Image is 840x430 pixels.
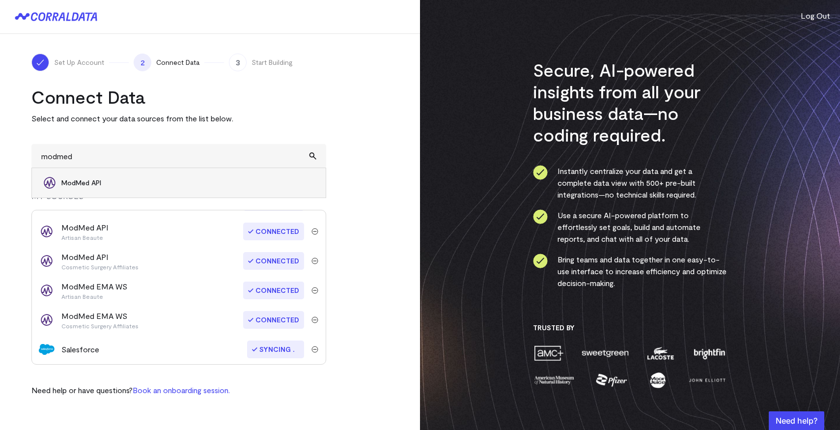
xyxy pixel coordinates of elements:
img: modmed-7d586e5d.svg [39,312,55,328]
img: pfizer-e137f5fc.png [595,372,629,389]
a: Book an onboarding session. [133,385,230,395]
img: trash-40e54a27.svg [311,258,318,264]
li: Use a secure AI-powered platform to effortlessly set goals, build and automate reports, and chat ... [533,209,727,245]
img: trash-40e54a27.svg [311,228,318,235]
div: Salesforce [61,344,99,355]
h3: Trusted By [533,323,727,332]
div: ModMed API [61,251,139,271]
img: ico-check-circle-4b19435c.svg [533,254,548,268]
button: Log Out [801,10,830,22]
p: Artisan Beaute [61,233,109,241]
span: Set Up Account [54,57,104,67]
img: trash-40e54a27.svg [311,316,318,323]
p: Select and connect your data sources from the list below. [31,113,326,124]
li: Bring teams and data together in one easy-to-use interface to increase efficiency and optimize de... [533,254,727,289]
img: lacoste-7a6b0538.png [646,344,675,362]
div: ModMed API [61,222,109,241]
span: 2 [134,54,151,71]
span: Connected [243,223,304,240]
img: trash-40e54a27.svg [311,346,318,353]
img: brightfin-a251e171.png [692,344,727,362]
p: Artisan Beaute [61,292,127,300]
img: trash-40e54a27.svg [311,287,318,294]
p: Need help or have questions? [31,384,230,396]
span: Connected [243,282,304,299]
img: modmed-7d586e5d.svg [39,224,55,239]
img: john-elliott-25751c40.png [687,372,727,389]
img: ico-check-circle-4b19435c.svg [533,165,548,180]
span: ModMed API [61,178,316,188]
span: Connected [243,311,304,329]
span: Syncing [247,341,304,358]
img: ico-check-white-5ff98cb1.svg [35,57,45,67]
span: Connected [243,252,304,270]
span: 3 [229,54,247,71]
img: ModMed API [42,175,57,191]
img: moon-juice-c312e729.png [648,372,668,389]
div: ModMed EMA WS [61,310,139,330]
h2: Connect Data [31,86,326,108]
div: ModMed EMA WS [61,281,127,300]
img: salesforce-aa4b4df5.svg [39,342,55,357]
img: amc-0b11a8f1.png [533,344,564,362]
img: sweetgreen-1d1fb32c.png [581,344,630,362]
img: modmed-7d586e5d.svg [39,283,55,298]
span: Connect Data [156,57,199,67]
p: Cosmetic Surgery Affiliates [61,263,139,271]
p: Cosmetic Surgery Affiliates [61,322,139,330]
img: ico-check-circle-4b19435c.svg [533,209,548,224]
span: Start Building [252,57,293,67]
img: amnh-5afada46.png [533,372,575,389]
li: Instantly centralize your data and get a complete data view with 500+ pre-built integrations—no t... [533,165,727,201]
img: modmed-7d586e5d.svg [39,253,55,269]
h3: Secure, AI-powered insights from all your business data—no coding required. [533,59,727,145]
div: MY SOURCES [31,190,326,210]
input: Search and add other data sources [31,144,326,168]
